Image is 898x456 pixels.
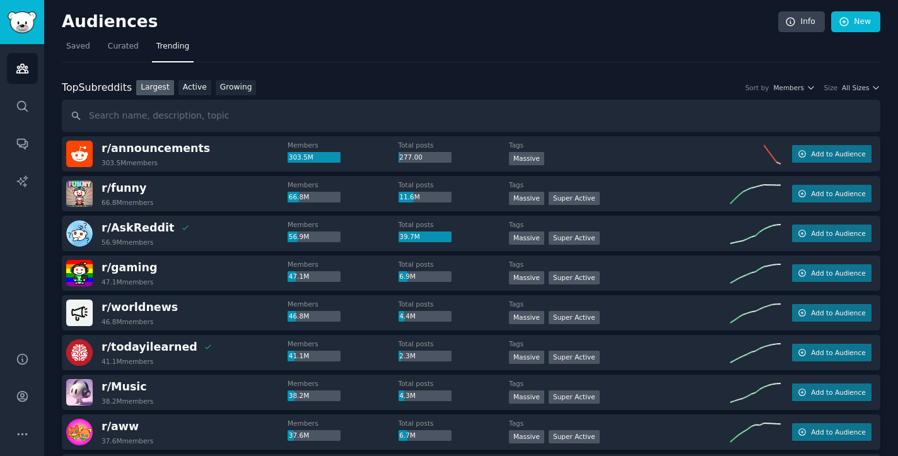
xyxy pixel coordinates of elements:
img: announcements [66,141,93,167]
button: All Sizes [842,83,880,92]
span: Add to Audience [811,308,865,317]
img: gaming [66,260,93,286]
dt: Total posts [399,300,510,308]
dt: Total posts [399,419,510,428]
div: Massive [509,271,544,284]
dt: Total posts [399,180,510,189]
span: r/ announcements [102,142,210,155]
span: Add to Audience [811,348,865,357]
div: Massive [509,351,544,364]
button: Add to Audience [792,264,872,282]
div: 303.5M [288,152,341,163]
dt: Total posts [399,141,510,149]
span: Add to Audience [811,269,865,278]
img: funny [66,180,93,207]
a: Curated [103,37,143,62]
span: Members [773,83,804,92]
div: 66.8M [288,192,341,203]
div: 46.8M members [102,317,153,326]
button: Add to Audience [792,145,872,163]
button: Members [773,83,815,92]
dt: Members [288,379,399,388]
dt: Members [288,300,399,308]
div: 4.4M [399,311,452,322]
div: Super Active [549,311,600,324]
span: Add to Audience [811,428,865,436]
div: 37.6M members [102,436,153,445]
div: Super Active [549,192,600,205]
span: All Sizes [842,83,869,92]
span: Add to Audience [811,189,865,198]
div: 37.6M [288,430,341,441]
span: r/ todayilearned [102,341,197,353]
span: r/ worldnews [102,301,178,313]
div: 66.8M members [102,198,153,207]
dt: Total posts [399,220,510,229]
div: 47.1M members [102,278,153,286]
dt: Members [288,180,399,189]
span: Add to Audience [811,229,865,238]
a: Saved [62,37,95,62]
dt: Total posts [399,260,510,269]
div: 47.1M [288,271,341,283]
a: New [831,11,880,33]
span: Saved [66,41,90,52]
div: Massive [509,192,544,205]
div: Super Active [549,271,600,284]
div: 38.2M [288,390,341,402]
h2: Audiences [62,12,778,32]
span: r/ gaming [102,261,158,274]
div: 303.5M members [102,158,158,167]
div: Sort by [745,83,769,92]
div: 4.3M [399,390,452,402]
dt: Total posts [399,339,510,348]
div: 6.7M [399,430,452,441]
div: 56.9M members [102,238,153,247]
dt: Tags [509,220,730,229]
div: 41.1M [288,351,341,362]
img: AskReddit [66,220,93,247]
img: aww [66,419,93,445]
div: Massive [509,152,544,165]
span: Add to Audience [811,388,865,397]
span: Add to Audience [811,149,865,158]
dt: Members [288,141,399,149]
div: Massive [509,430,544,443]
span: r/ AskReddit [102,221,174,234]
dt: Tags [509,260,730,269]
button: Add to Audience [792,383,872,401]
a: Largest [136,80,174,96]
div: 38.2M members [102,397,153,406]
dt: Members [288,220,399,229]
div: 41.1M members [102,357,153,366]
img: todayilearned [66,339,93,366]
dt: Members [288,339,399,348]
dt: Tags [509,141,730,149]
a: Info [778,11,825,33]
div: Super Active [549,231,600,245]
button: Add to Audience [792,423,872,441]
dt: Tags [509,300,730,308]
div: Massive [509,390,544,404]
button: Add to Audience [792,344,872,361]
div: 2.3M [399,351,452,362]
div: 6.9M [399,271,452,283]
a: Active [178,80,211,96]
div: 46.8M [288,311,341,322]
img: Music [66,379,93,406]
span: r/ funny [102,182,146,194]
dt: Tags [509,180,730,189]
span: Trending [156,41,189,52]
div: 277.00 [399,152,452,163]
div: Super Active [549,351,600,364]
div: 39.7M [399,231,452,243]
span: r/ Music [102,380,147,393]
dt: Tags [509,379,730,388]
img: GummySearch logo [8,11,37,33]
dt: Tags [509,339,730,348]
div: Top Subreddits [62,80,132,96]
input: Search name, description, topic [62,100,880,132]
div: 56.9M [288,231,341,243]
a: Trending [152,37,194,62]
div: Massive [509,311,544,324]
